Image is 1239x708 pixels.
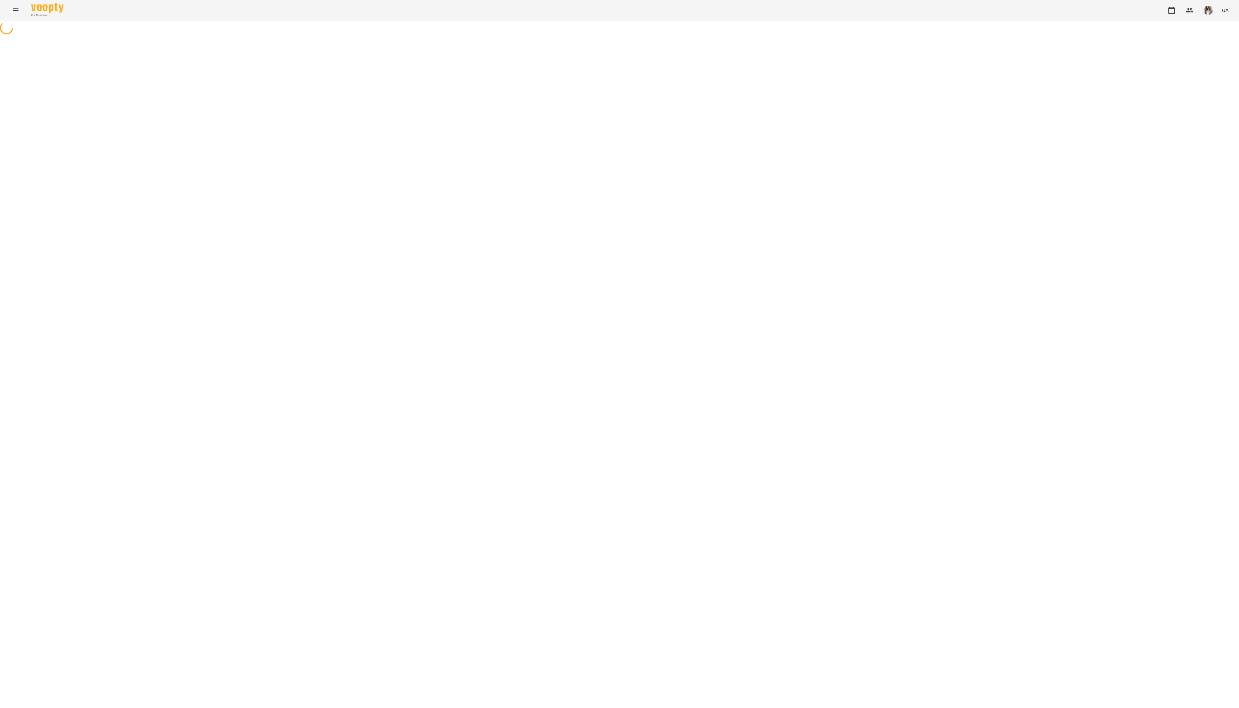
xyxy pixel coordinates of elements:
button: Menu [8,3,23,18]
button: UA [1219,4,1231,16]
span: For Business [31,13,64,18]
img: 364895220a4789552a8225db6642e1db.jpeg [1204,6,1213,15]
span: UA [1222,7,1229,14]
img: Voopty Logo [31,3,64,13]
